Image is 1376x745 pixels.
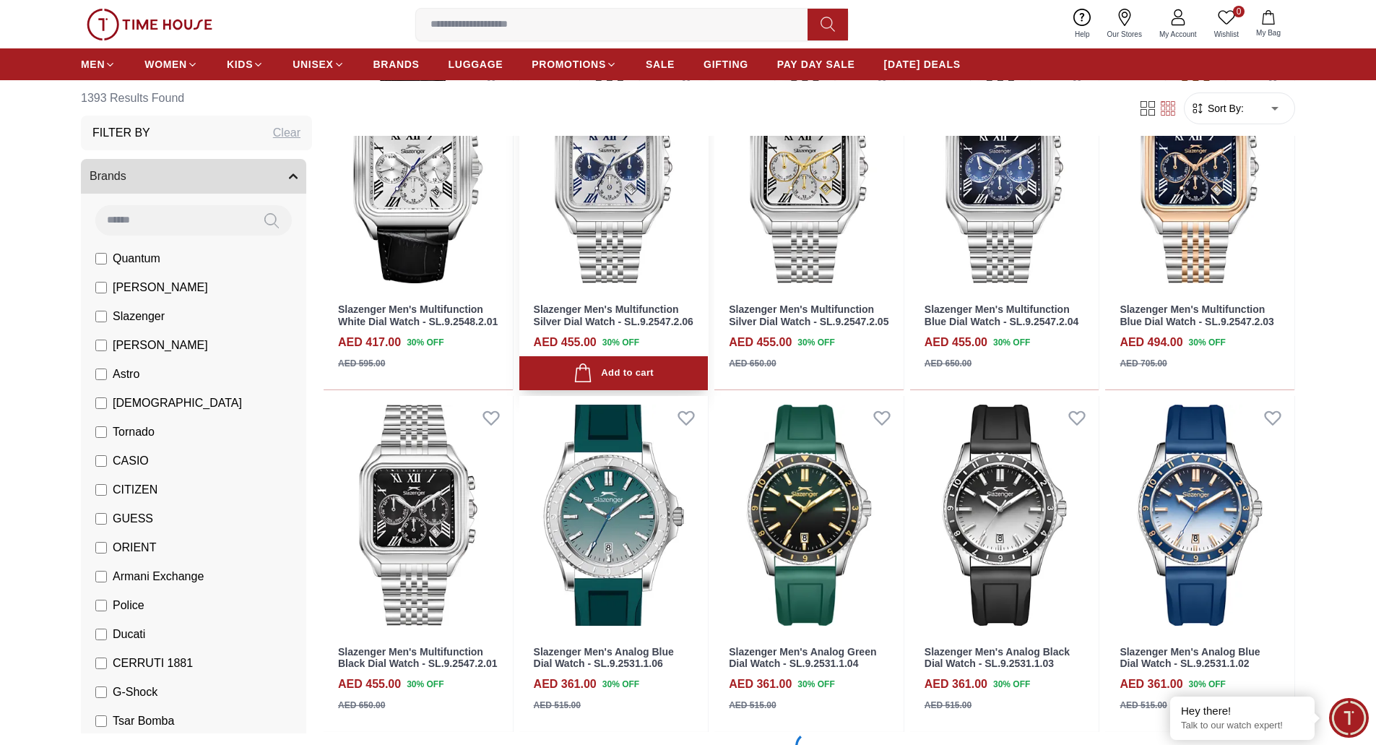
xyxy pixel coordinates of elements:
span: 30 % OFF [407,336,443,349]
span: GIFTING [704,57,748,72]
button: My Bag [1247,7,1289,41]
h4: AED 455.00 [925,334,987,351]
input: ORIENT [95,542,107,554]
a: [DATE] DEALS [884,51,961,77]
a: Slazenger Men's Analog Blue Dial Watch - SL.9.2531.1.06 [534,646,674,670]
img: Slazenger Men's Analog Black Dial Watch - SL.9.2531.1.03 [910,396,1099,634]
img: Slazenger Men's Multifunction Silver Dial Watch - SL.9.2547.2.05 [714,54,904,293]
div: Chat Widget [1329,698,1369,738]
div: AED 705.00 [1120,357,1167,370]
a: Slazenger Men's Analog Blue Dial Watch - SL.9.2531.1.02 [1105,396,1294,634]
h4: AED 361.00 [534,676,597,693]
span: Astro [113,366,139,383]
span: ORIENT [113,539,156,556]
input: CERRUTI 1881 [95,658,107,669]
h4: AED 455.00 [338,676,401,693]
div: AED 650.00 [729,357,776,370]
img: ... [87,9,212,40]
a: Slazenger Men's Multifunction White Dial Watch - SL.9.2548.2.01 [338,303,498,327]
a: Slazenger Men's Multifunction Silver Dial Watch - SL.9.2547.2.05 [729,303,888,327]
input: Slazenger [95,311,107,322]
a: Our Stores [1099,6,1151,43]
input: GUESS [95,513,107,525]
span: Sort By: [1205,101,1244,116]
input: Ducati [95,629,107,640]
a: WOMEN [144,51,198,77]
span: 30 % OFF [993,678,1030,691]
span: [PERSON_NAME] [113,279,208,296]
input: G-Shock [95,686,107,698]
input: [PERSON_NAME] [95,282,107,293]
span: Tornado [113,423,155,441]
span: UNISEX [293,57,333,72]
a: 0Wishlist [1206,6,1247,43]
span: Quantum [113,250,160,267]
span: WOMEN [144,57,187,72]
input: Police [95,600,107,611]
span: 30 % OFF [602,678,639,691]
div: Add to cart [574,363,654,383]
span: KIDS [227,57,253,72]
input: Tornado [95,426,107,438]
div: AED 515.00 [1120,699,1167,712]
span: BRANDS [373,57,420,72]
h6: 1393 Results Found [81,81,312,116]
a: GIFTING [704,51,748,77]
span: CITIZEN [113,481,157,499]
span: CERRUTI 1881 [113,655,193,672]
span: GUESS [113,510,153,527]
span: Slazenger [113,308,165,325]
input: Armani Exchange [95,571,107,582]
a: Slazenger Men's Multifunction Blue Dial Watch - SL.9.2547.2.04 [925,303,1078,327]
span: PAY DAY SALE [777,57,855,72]
img: Slazenger Men's Multifunction Blue Dial Watch - SL.9.2547.2.03 [1105,54,1294,293]
span: Armani Exchange [113,568,204,585]
a: Slazenger Men's Analog Black Dial Watch - SL.9.2531.1.03 [925,646,1070,670]
a: MEN [81,51,116,77]
span: 0 [1233,6,1245,17]
div: Clear [273,124,300,142]
span: [DATE] DEALS [884,57,961,72]
a: Slazenger Men's Multifunction Silver Dial Watch - SL.9.2547.2.06 [534,303,693,327]
h4: AED 455.00 [729,334,792,351]
a: Slazenger Men's Analog Green Dial Watch - SL.9.2531.1.04 [729,646,876,670]
span: [PERSON_NAME] [113,337,208,354]
a: Slazenger Men's Analog Blue Dial Watch - SL.9.2531.1.02 [1120,646,1260,670]
span: 30 % OFF [993,336,1030,349]
span: Tsar Bomba [113,712,174,730]
div: AED 650.00 [925,357,972,370]
a: UNISEX [293,51,344,77]
h3: Filter By [92,124,150,142]
button: Sort By: [1190,101,1244,116]
a: Help [1066,6,1099,43]
span: 30 % OFF [1189,678,1226,691]
span: G-Shock [113,684,157,701]
h4: AED 361.00 [1120,676,1182,693]
input: Astro [95,369,107,380]
span: Help [1069,29,1096,40]
a: Slazenger Men's Multifunction Blue Dial Watch - SL.9.2547.2.04 [910,54,1099,293]
a: BRANDS [373,51,420,77]
img: Slazenger Men's Multifunction White Dial Watch - SL.9.2548.2.01 [324,54,513,293]
a: Slazenger Men's Multifunction Silver Dial Watch - SL.9.2547.2.06 [519,54,709,293]
div: AED 595.00 [338,357,385,370]
span: My Account [1154,29,1203,40]
a: Slazenger Men's Multifunction Black Dial Watch - SL.9.2547.2.01 [338,646,497,670]
h4: AED 494.00 [1120,334,1182,351]
span: 30 % OFF [797,336,834,349]
div: AED 515.00 [925,699,972,712]
div: AED 515.00 [534,699,581,712]
a: LUGGAGE [449,51,503,77]
span: Ducati [113,626,145,643]
a: KIDS [227,51,264,77]
a: Slazenger Men's Multifunction Blue Dial Watch - SL.9.2547.2.03 [1120,303,1273,327]
span: Our Stores [1102,29,1148,40]
input: CITIZEN [95,484,107,496]
img: Slazenger Men's Analog Green Dial Watch - SL.9.2531.1.04 [714,396,904,634]
img: Slazenger Men's Analog Blue Dial Watch - SL.9.2531.1.06 [519,396,709,634]
input: CASIO [95,455,107,467]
